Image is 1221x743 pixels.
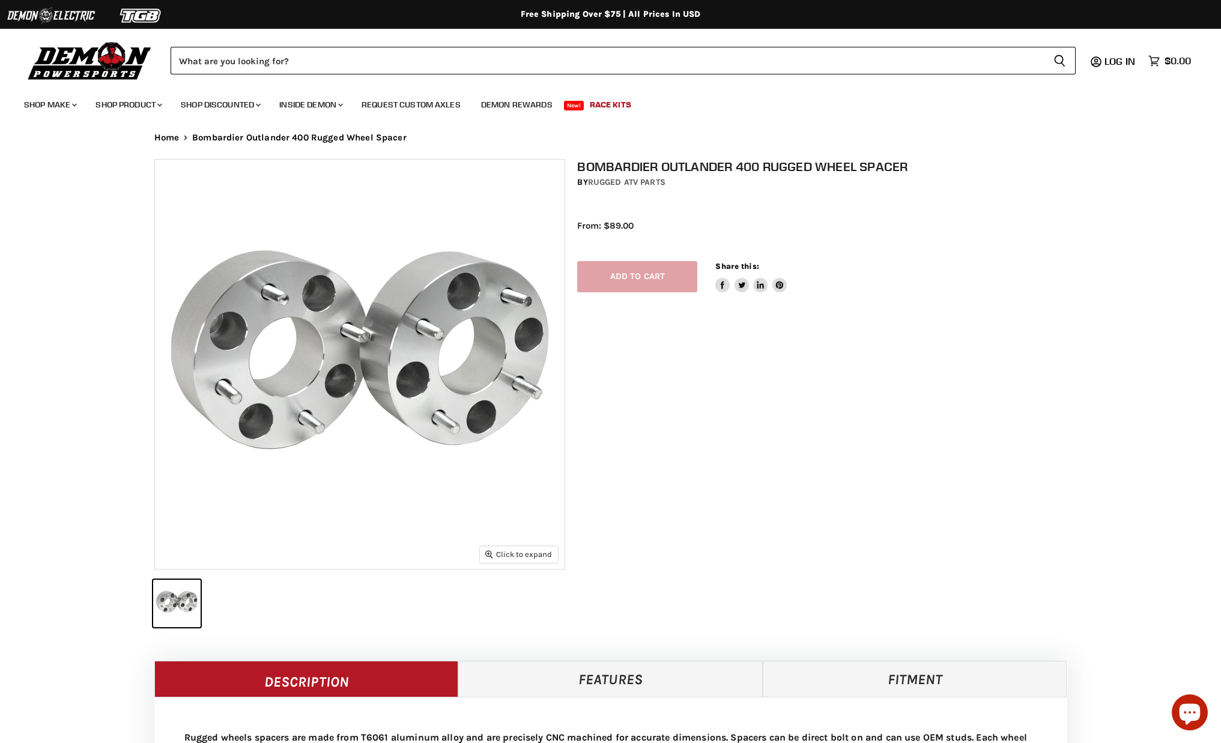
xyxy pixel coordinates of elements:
span: Share this: [715,262,759,271]
inbox-online-store-chat: Shopify online store chat [1168,694,1211,733]
a: Race Kits [581,92,640,117]
img: TGB Logo 2 [96,4,186,27]
a: Request Custom Axles [353,92,470,117]
span: $0.00 [1165,55,1191,67]
button: Search [1044,47,1076,74]
button: Click to expand [480,546,558,562]
a: Fitment [763,661,1067,697]
nav: Breadcrumbs [130,133,1091,143]
ul: Main menu [15,88,1188,117]
a: Description [154,661,459,697]
a: Shop Make [15,92,84,117]
a: Inside Demon [270,92,350,117]
form: Product [171,47,1076,74]
a: $0.00 [1142,52,1197,70]
a: Log in [1099,56,1142,67]
div: by [577,176,1079,189]
a: Home [154,133,180,143]
a: Features [458,661,763,697]
span: Bombardier Outlander 400 Rugged Wheel Spacer [192,133,407,143]
a: Demon Rewards [472,92,562,117]
a: Shop Discounted [172,92,268,117]
button: Bombardier Outlander 400 Rugged Wheel Spacer thumbnail [153,580,201,627]
a: Shop Product [86,92,169,117]
span: New! [564,101,584,110]
img: Bombardier Outlander 400 Rugged Wheel Spacer [155,160,565,569]
img: Demon Electric Logo 2 [6,4,96,27]
img: Demon Powersports [24,39,156,82]
span: Click to expand [485,550,552,559]
h1: Bombardier Outlander 400 Rugged Wheel Spacer [577,159,1079,174]
span: From: $89.00 [577,220,634,231]
aside: Share this: [715,261,787,293]
div: Free Shipping Over $75 | All Prices In USD [130,9,1091,20]
a: Rugged ATV Parts [588,177,665,187]
input: Search [171,47,1044,74]
span: Log in [1104,55,1135,67]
